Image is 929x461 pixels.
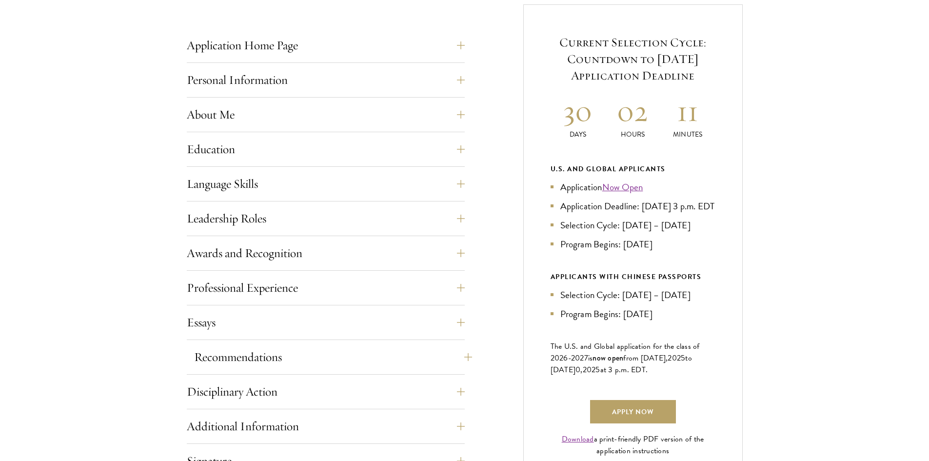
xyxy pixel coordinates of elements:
[551,307,715,321] li: Program Begins: [DATE]
[187,68,465,92] button: Personal Information
[660,93,715,129] h2: 11
[551,352,692,376] span: to [DATE]
[187,172,465,196] button: Language Skills
[681,352,685,364] span: 5
[187,138,465,161] button: Education
[583,364,596,376] span: 202
[551,34,715,84] h5: Current Selection Cycle: Countdown to [DATE] Application Deadline
[660,129,715,140] p: Minutes
[562,433,594,445] a: Download
[551,93,606,129] h2: 30
[605,129,660,140] p: Hours
[605,93,660,129] h2: 02
[551,271,715,283] div: APPLICANTS WITH CHINESE PASSPORTS
[551,433,715,457] div: a print-friendly PDF version of the application instructions
[551,199,715,213] li: Application Deadline: [DATE] 3 p.m. EDT
[187,380,465,403] button: Disciplinary Action
[584,352,588,364] span: 7
[563,352,568,364] span: 6
[588,352,593,364] span: is
[568,352,584,364] span: -202
[600,364,648,376] span: at 3 p.m. EDT.
[187,241,465,265] button: Awards and Recognition
[623,352,668,364] span: from [DATE],
[580,364,582,376] span: ,
[194,345,472,369] button: Recommendations
[551,218,715,232] li: Selection Cycle: [DATE] – [DATE]
[551,237,715,251] li: Program Begins: [DATE]
[602,180,643,194] a: Now Open
[551,341,700,364] span: The U.S. and Global application for the class of 202
[551,163,715,175] div: U.S. and Global Applicants
[551,129,606,140] p: Days
[595,364,600,376] span: 5
[593,352,623,363] span: now open
[187,103,465,126] button: About Me
[551,288,715,302] li: Selection Cycle: [DATE] – [DATE]
[187,276,465,300] button: Professional Experience
[187,311,465,334] button: Essays
[187,34,465,57] button: Application Home Page
[551,180,715,194] li: Application
[575,364,580,376] span: 0
[590,400,676,423] a: Apply Now
[187,415,465,438] button: Additional Information
[187,207,465,230] button: Leadership Roles
[668,352,681,364] span: 202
